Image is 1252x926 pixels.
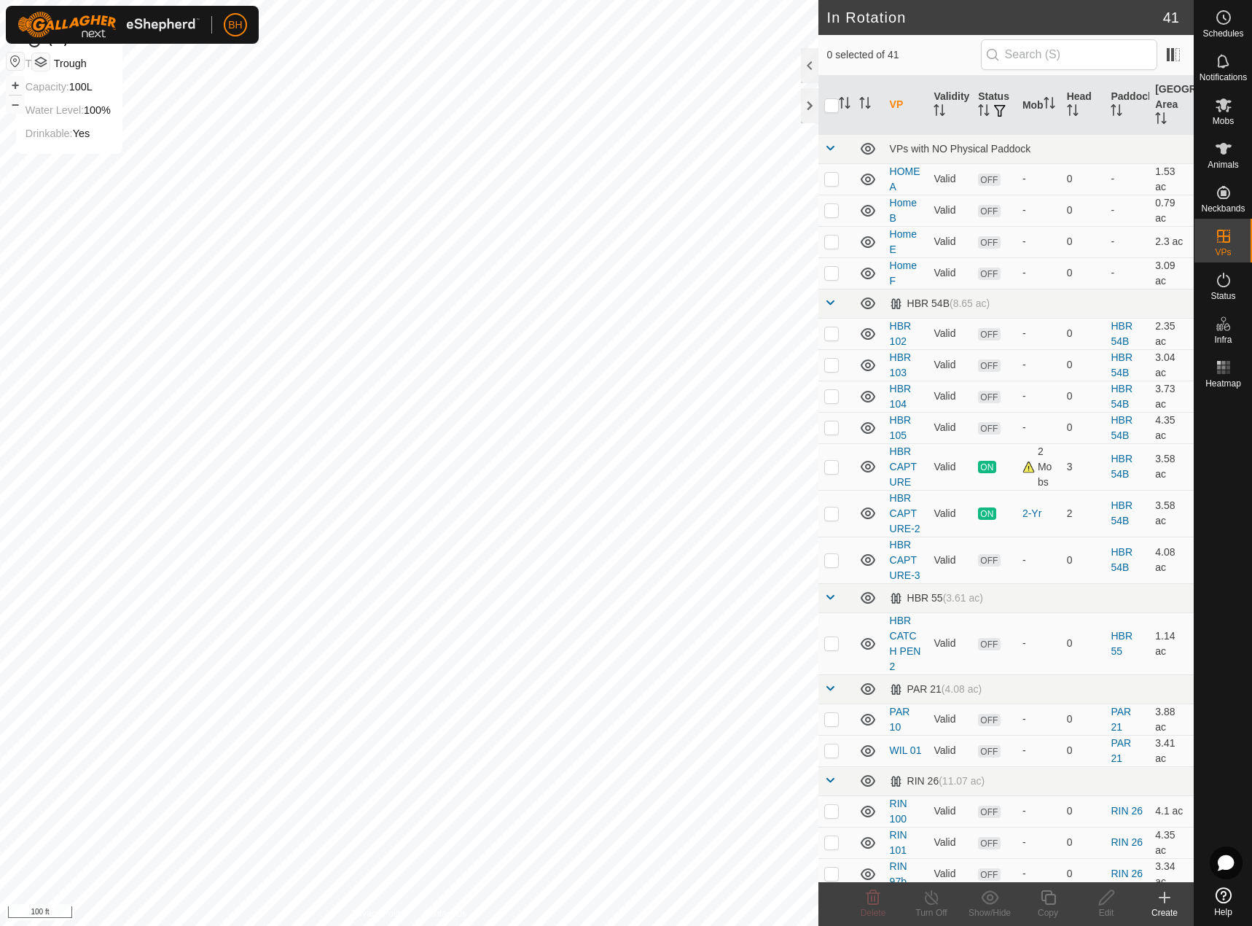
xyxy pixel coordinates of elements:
label: Capacity: [26,81,69,93]
td: 0 [1061,318,1106,349]
div: - [1022,357,1055,373]
div: - [1022,420,1055,435]
div: - [1022,171,1055,187]
a: RIN 97b [890,860,907,887]
button: Map Layers [32,53,50,71]
p-sorticon: Activate to sort [1155,114,1167,126]
a: RIN 26 [1111,836,1143,848]
a: PAR 10 [890,706,910,733]
td: Valid [928,704,972,735]
p-sorticon: Activate to sort [978,106,990,118]
img: Gallagher Logo [17,12,200,38]
td: Valid [928,795,972,827]
a: RIN 26 [1111,805,1143,817]
a: HBR 103 [890,351,912,378]
span: OFF [978,174,1000,186]
div: - [1022,743,1055,758]
input: Search (S) [981,39,1157,70]
span: OFF [978,422,1000,435]
span: 0 selected of 41 [827,47,981,63]
div: Copy [1019,906,1077,919]
td: 2.3 ac [1149,226,1194,257]
a: Home F [890,260,917,287]
div: HBR 55 [890,592,983,604]
span: OFF [978,638,1000,650]
span: Neckbands [1201,204,1245,213]
td: 3.58 ac [1149,443,1194,490]
span: VPs [1215,248,1231,257]
span: BH [228,17,242,33]
a: PAR 21 [1111,706,1131,733]
a: HBR 54B [1111,499,1132,526]
td: 0 [1061,612,1106,674]
p-sorticon: Activate to sort [934,106,945,118]
span: Mobs [1213,117,1234,125]
td: 2.35 ac [1149,318,1194,349]
label: Drinkable: [26,128,73,139]
span: (8.65 ac) [950,297,990,309]
td: Valid [928,226,972,257]
span: OFF [978,268,1000,280]
th: Head [1061,76,1106,135]
div: PAR 21 [890,683,982,696]
div: Show/Hide [960,906,1019,919]
span: OFF [978,391,1000,403]
td: 0 [1061,163,1106,195]
a: HBR 54B [1111,351,1132,378]
a: PAR 21 [1111,737,1131,764]
td: Valid [928,612,972,674]
p-sorticon: Activate to sort [1067,106,1079,118]
a: WIL 01 [890,744,922,756]
td: Valid [928,318,972,349]
a: HBR 55 [1111,630,1132,657]
div: VPs with NO Physical Paddock [890,143,1188,155]
td: Valid [928,412,972,443]
td: 0 [1061,381,1106,412]
th: Paddock [1105,76,1149,135]
a: HBR CAPTURE-3 [890,539,920,581]
div: HBR 54B [890,297,990,310]
a: HBR CAPTURE [890,446,917,488]
td: 0 [1061,735,1106,766]
a: Home B [890,197,917,224]
th: [GEOGRAPHIC_DATA] Area [1149,76,1194,135]
span: OFF [978,868,1000,881]
a: HBR 54B [1111,414,1132,441]
span: OFF [978,359,1000,372]
td: 2 [1061,490,1106,537]
td: Valid [928,490,972,537]
span: OFF [978,745,1000,758]
div: - [1022,265,1055,281]
label: Water Level: [26,104,84,116]
a: RIN 100 [890,798,907,825]
div: - [1022,203,1055,218]
a: Privacy Policy [351,907,406,920]
span: Notifications [1200,73,1247,82]
td: 4.1 ac [1149,795,1194,827]
td: 3.04 ac [1149,349,1194,381]
span: trough [54,58,87,69]
td: 4.35 ac [1149,412,1194,443]
th: VP [884,76,928,135]
span: (3.61 ac) [943,592,983,604]
td: 3.09 ac [1149,257,1194,289]
a: HBR CATCH PEN 2 [890,615,921,672]
a: HOME A [890,166,920,192]
td: 0 [1061,827,1106,858]
div: Turn Off [902,906,960,919]
button: Reset Map [7,52,24,70]
td: 0 [1061,226,1106,257]
span: OFF [978,714,1000,726]
div: - [1022,804,1055,819]
td: Valid [928,257,972,289]
td: Valid [928,163,972,195]
p-sorticon: Activate to sort [1044,99,1055,111]
span: ON [978,507,995,520]
span: Delete [861,908,886,918]
a: HBR CAPTURE-2 [890,492,920,534]
p-sorticon: Activate to sort [1111,106,1122,118]
td: 4.35 ac [1149,827,1194,858]
span: Heatmap [1205,379,1241,388]
td: 3.34 ac [1149,858,1194,890]
p-sorticon: Activate to sort [859,99,871,111]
